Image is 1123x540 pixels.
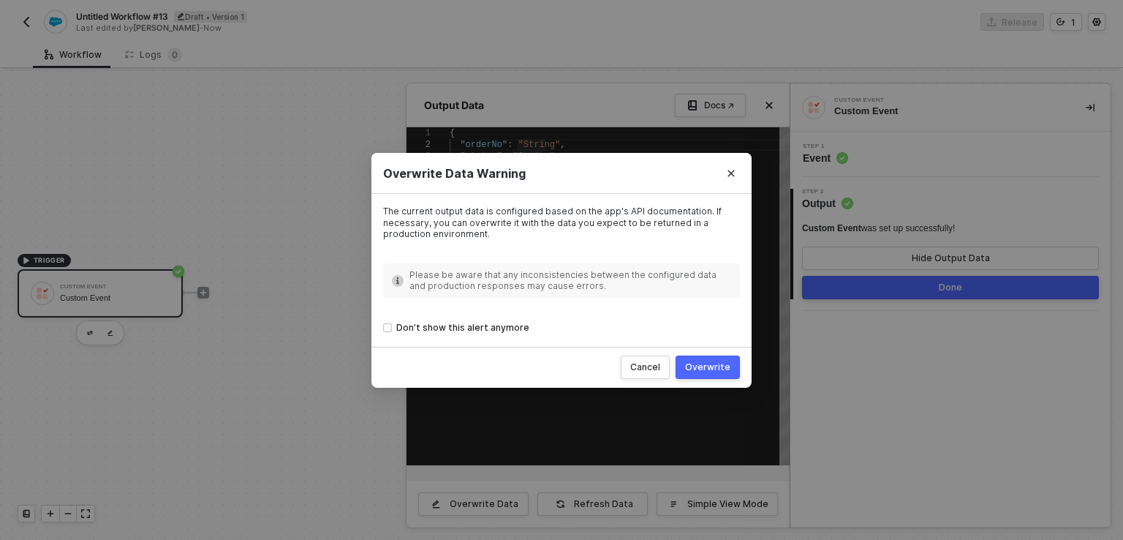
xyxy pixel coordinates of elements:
div: Refresh Data [574,498,633,510]
img: integration-icon [807,101,820,114]
div: Overwrite Data Warning [383,165,740,181]
div: Please be aware that any inconsistencies between the configured data and production responses may... [409,269,731,291]
span: icon-edit [177,12,185,20]
span: Event [803,151,848,165]
button: Cancel [621,355,670,378]
div: Done [939,282,962,293]
div: was set up successfully! [802,222,955,235]
button: Close [760,97,778,114]
span: icon-collapse-right [1086,103,1094,112]
span: "String" [513,151,555,162]
div: Hide Output Data [912,252,990,264]
span: { [450,128,455,138]
a: Docs ↗ [675,94,746,117]
button: Overwrite Data [418,492,529,516]
div: Step 1Event [790,143,1111,165]
button: Overwrite [676,355,740,378]
button: back [18,13,35,31]
div: Logs [125,48,182,62]
sup: 0 [167,48,182,62]
div: 1 [407,127,431,139]
button: Release [980,13,1044,31]
div: 2 [407,139,431,151]
div: 3 [407,151,431,162]
span: : [502,151,507,162]
span: icon-minus [64,509,72,518]
span: icon-expand [81,509,90,518]
div: Overwrite [685,361,730,372]
div: Step 2Output Custom Eventwas set up successfully!Hide Output DataDone [790,189,1111,299]
span: icon-versioning [1056,18,1065,26]
button: Hide Output Data [802,247,1099,270]
span: Step 2 [802,189,853,195]
span: "String" [518,140,561,150]
span: icon-settings [1092,18,1101,26]
button: Refresh Data [537,492,648,516]
span: Custom Event [802,223,861,233]
span: , [555,151,560,162]
div: Output Data [418,98,490,113]
span: icon-close [765,101,774,110]
p: The current output data is configured based on the app's API documentation. If necessary, you can... [383,206,740,240]
div: Overwrite Data [450,498,518,510]
div: Custom Event [834,105,1062,118]
span: icon-play [46,509,55,518]
span: Output [802,196,853,211]
span: "status" [460,151,502,162]
span: "orderNo" [460,140,507,150]
span: Untitled Workflow #13 [76,10,168,23]
div: Workflow [45,49,102,61]
img: back [20,16,32,28]
div: Last edited by - Now [76,23,560,34]
div: Don’t show this alert anymore [396,321,529,335]
span: : [507,140,513,150]
div: Docs ↗ [704,100,734,111]
img: integration-icon [49,15,61,29]
span: Step 1 [803,143,848,149]
button: Simple View Mode [657,492,778,516]
button: Close [711,153,752,194]
div: Draft • Version 1 [174,11,247,23]
span: [PERSON_NAME] [133,23,200,33]
div: Cancel [630,361,660,372]
button: 1 [1050,13,1082,31]
span: , [560,140,565,150]
button: Done [802,276,1099,299]
div: Simple View Mode [687,498,768,510]
div: Custom Event [834,97,1054,103]
div: 1 [1071,16,1075,29]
